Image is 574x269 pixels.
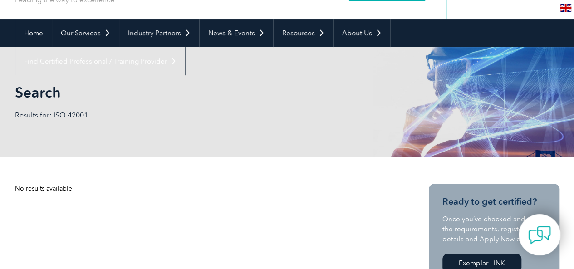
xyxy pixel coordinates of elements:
h3: Ready to get certified? [442,196,546,207]
img: contact-chat.png [528,224,551,246]
a: About Us [334,19,390,47]
a: Resources [274,19,333,47]
h1: Search [15,83,363,101]
a: Home [15,19,52,47]
img: en [560,4,571,12]
a: Industry Partners [119,19,199,47]
p: Results for: ISO 42001 [15,110,287,120]
a: News & Events [200,19,273,47]
div: No results available [15,184,396,193]
a: Find Certified Professional / Training Provider [15,47,185,75]
a: Our Services [52,19,119,47]
p: Once you’ve checked and met the requirements, register your details and Apply Now on [442,214,546,244]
